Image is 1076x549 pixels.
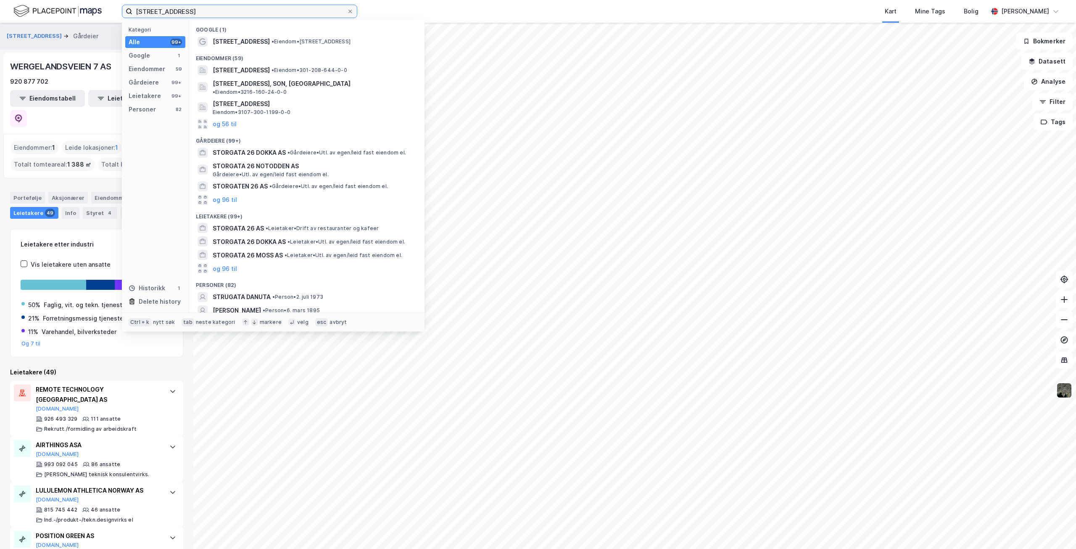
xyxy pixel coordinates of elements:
[7,32,63,40] button: [STREET_ADDRESS]
[36,440,161,450] div: AIRTHINGS ASA
[44,461,78,468] div: 993 092 045
[189,275,425,290] div: Personer (82)
[272,67,347,74] span: Eiendom • 301-208-644-0-0
[44,507,77,513] div: 815 745 442
[170,93,182,99] div: 99+
[175,285,182,292] div: 1
[98,158,182,171] div: Totalt byggareal :
[266,225,268,231] span: •
[88,90,163,107] button: Leietakertabell
[330,319,347,326] div: avbryt
[91,192,143,204] div: Eiendommer
[189,207,425,222] div: Leietakere (99+)
[28,300,40,310] div: 50%
[266,225,379,232] span: Leietaker • Drift av restauranter og kafeer
[36,496,79,503] button: [DOMAIN_NAME]
[175,66,182,72] div: 59
[10,207,58,219] div: Leietakere
[1016,33,1073,50] button: Bokmerker
[31,260,111,270] div: Vis leietakere uten ansatte
[213,250,283,260] span: STORGATA 26 MOSS AS
[45,209,55,217] div: 49
[213,119,237,129] button: og 56 til
[115,143,118,153] span: 1
[10,77,48,87] div: 920 877 702
[1056,382,1072,398] img: 9k=
[213,89,215,95] span: •
[263,307,265,313] span: •
[170,39,182,45] div: 99+
[213,109,290,116] span: Eiendom • 3107-300-1199-0-0
[153,319,175,326] div: nytt søk
[287,239,290,245] span: •
[285,252,402,259] span: Leietaker • Utl. av egen/leid fast eiendom el.
[91,416,121,422] div: 111 ansatte
[189,131,425,146] div: Gårdeiere (99+)
[121,207,178,219] div: Transaksjoner
[269,183,388,190] span: Gårdeiere • Utl. av egen/leid fast eiendom el.
[36,542,79,549] button: [DOMAIN_NAME]
[129,50,150,61] div: Google
[36,385,161,405] div: REMOTE TECHNOLOGY [GEOGRAPHIC_DATA] AS
[213,263,237,273] button: og 96 til
[213,79,351,89] span: [STREET_ADDRESS], SON, [GEOGRAPHIC_DATA]
[44,416,77,422] div: 926 493 329
[139,297,181,307] div: Delete history
[285,252,287,258] span: •
[44,517,133,523] div: Ind.-/produkt-/tekn.designvirks el
[182,318,194,326] div: tab
[915,6,945,16] div: Mine Tags
[132,5,347,18] input: Søk på adresse, matrikkel, gårdeiere, leietakere eller personer
[11,141,58,154] div: Eiendommer :
[11,158,95,171] div: Totalt tomteareal :
[129,318,151,326] div: Ctrl + k
[21,239,173,249] div: Leietakere etter industri
[62,141,121,154] div: Leide lokasjoner :
[36,531,161,541] div: POSITION GREEN AS
[964,6,978,16] div: Bolig
[67,159,91,170] span: 1 388 ㎡
[62,207,79,219] div: Info
[105,209,114,217] div: 4
[36,406,79,412] button: [DOMAIN_NAME]
[189,48,425,64] div: Eiendommer (59)
[1001,6,1049,16] div: [PERSON_NAME]
[73,31,98,41] div: Gårdeier
[213,37,270,47] span: [STREET_ADDRESS]
[287,149,290,156] span: •
[28,327,38,337] div: 11%
[129,37,140,47] div: Alle
[297,319,309,326] div: velg
[129,283,165,293] div: Historikk
[91,507,120,513] div: 46 ansatte
[44,471,149,478] div: [PERSON_NAME] teknisk konsulentvirks.
[1034,114,1073,130] button: Tags
[10,192,45,204] div: Portefølje
[213,292,271,302] span: STRUGATA DANUTA
[272,38,351,45] span: Eiendom • [STREET_ADDRESS]
[1034,509,1076,549] iframe: Chat Widget
[213,237,286,247] span: STORGATA 26 DOKKA AS
[1032,93,1073,110] button: Filter
[269,183,272,189] span: •
[83,207,117,219] div: Styret
[213,171,329,178] span: Gårdeiere • Utl. av egen/leid fast eiendom el.
[28,313,40,324] div: 21%
[213,89,287,95] span: Eiendom • 3216-160-24-0-0
[129,91,161,101] div: Leietakere
[44,300,141,310] div: Faglig, vit. og tekn. tjenesteyting
[287,149,406,156] span: Gårdeiere • Utl. av egen/leid fast eiendom el.
[129,77,159,88] div: Gårdeiere
[272,67,274,73] span: •
[287,239,405,245] span: Leietaker • Utl. av egen/leid fast eiendom el.
[42,327,116,337] div: Varehandel, bilverksteder
[129,64,165,74] div: Eiendommer
[213,181,268,191] span: STORGATEN 26 AS
[272,294,275,300] span: •
[175,52,182,59] div: 1
[91,461,120,468] div: 86 ansatte
[263,307,320,314] span: Person • 6. mars 1895
[272,294,323,300] span: Person • 2. juli 1973
[170,79,182,86] div: 99+
[196,319,235,326] div: neste kategori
